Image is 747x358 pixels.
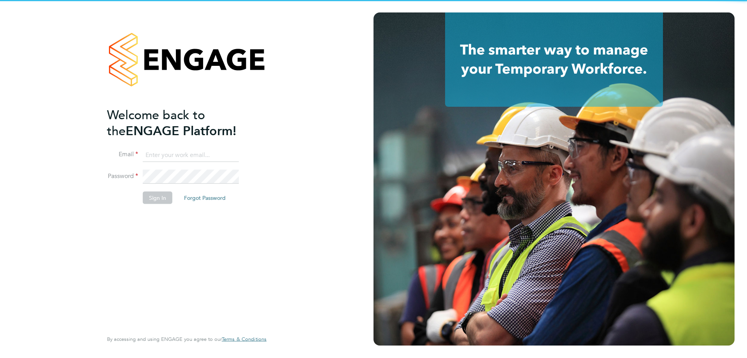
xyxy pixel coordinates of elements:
button: Sign In [143,192,172,204]
span: Welcome back to the [107,107,205,138]
label: Password [107,172,138,180]
label: Email [107,150,138,159]
button: Forgot Password [178,192,232,204]
span: Terms & Conditions [222,336,267,342]
span: By accessing and using ENGAGE you agree to our [107,336,267,342]
a: Terms & Conditions [222,336,267,342]
input: Enter your work email... [143,148,239,162]
h2: ENGAGE Platform! [107,107,259,139]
